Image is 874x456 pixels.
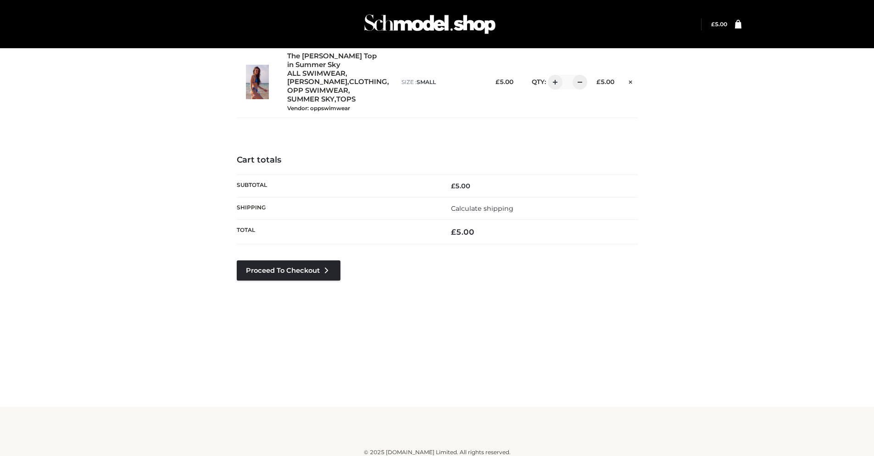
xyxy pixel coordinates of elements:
a: £5.00 [711,21,727,28]
a: [PERSON_NAME] [287,78,347,86]
th: Shipping [237,197,437,220]
div: QTY: [523,75,581,90]
div: , , , , , [287,52,392,112]
span: £ [495,78,500,85]
small: Vendor: oppswimwear [287,105,350,112]
a: CLOTHING [349,78,387,86]
bdi: 5.00 [596,78,614,85]
a: Proceed to Checkout [237,260,340,281]
a: SUMMER SKY [287,95,334,104]
img: Schmodel Admin 964 [361,6,499,42]
bdi: 5.00 [451,182,470,190]
bdi: 5.00 [451,227,474,236]
a: OPP SWIMWEAR [287,86,348,95]
span: £ [711,21,715,28]
th: Total [237,220,437,244]
bdi: 5.00 [495,78,513,85]
span: £ [451,182,455,190]
span: SMALL [417,79,436,85]
span: £ [596,78,601,85]
a: Calculate shipping [451,204,513,213]
a: ALL SWIMWEAR [287,69,345,78]
a: The [PERSON_NAME] Top in Summer Sky [287,52,382,69]
a: TOPS [336,95,356,104]
th: Subtotal [237,175,437,197]
bdi: 5.00 [711,21,727,28]
h4: Cart totals [237,155,638,165]
a: Remove this item [623,75,637,87]
span: £ [451,227,456,236]
p: size : [401,78,480,86]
